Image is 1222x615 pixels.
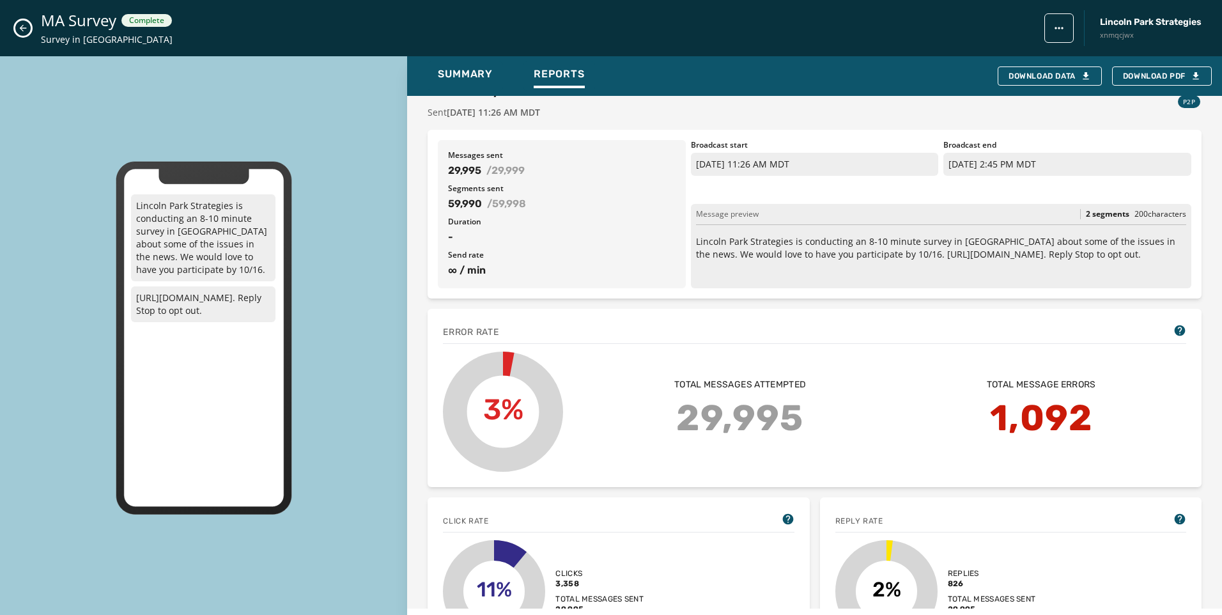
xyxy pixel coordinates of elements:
[943,140,1191,150] span: Broadcast end
[948,579,964,589] span: 826
[948,568,979,579] span: Replies
[1100,16,1202,29] span: Lincoln Park Strategies
[448,263,676,278] span: ∞ / min
[448,196,482,212] span: 59,990
[448,250,676,260] span: Send rate
[428,106,540,118] span: Sent
[486,163,525,178] span: / 29,999
[948,604,976,614] span: 29,995
[691,140,939,150] span: Broadcast start
[487,196,526,212] span: / 59,998
[1134,208,1186,219] span: 200 characters
[555,579,579,589] span: 3,358
[696,235,1186,261] p: Lincoln Park Strategies is conducting an 8-10 minute survey in [GEOGRAPHIC_DATA] about some of th...
[948,594,1036,604] span: Total messages sent
[443,516,488,526] span: Click rate
[835,516,883,526] span: Reply rate
[483,393,523,426] text: 3%
[448,183,676,194] span: Segments sent
[998,66,1102,86] button: Download Data
[131,194,275,281] p: Lincoln Park Strategies is conducting an 8-10 minute survey in [GEOGRAPHIC_DATA] about some of th...
[674,378,806,391] span: Total messages attempted
[1112,66,1212,86] button: Download PDF
[1100,30,1202,41] span: xnmqcjwx
[1178,95,1200,108] div: P2P
[448,163,481,178] span: 29,995
[555,604,584,614] span: 29,995
[523,61,595,91] button: Reports
[534,68,585,81] span: Reports
[990,391,1093,445] span: 1,092
[448,150,676,160] span: Messages sent
[691,153,939,176] p: [DATE] 11:26 AM MDT
[1123,71,1201,81] span: Download PDF
[1009,71,1091,81] div: Download Data
[987,378,1096,391] span: Total message errors
[1086,209,1129,219] span: 2 segments
[555,594,644,604] span: Total messages sent
[438,68,493,81] span: Summary
[447,106,540,118] span: [DATE] 11:26 AM MDT
[448,217,676,227] span: Duration
[943,153,1191,176] p: [DATE] 2:45 PM MDT
[872,578,901,602] text: 2%
[477,578,512,602] text: 11%
[443,326,499,339] span: Error rate
[555,568,582,579] span: Clicks
[676,391,803,445] span: 29,995
[428,61,503,91] button: Summary
[131,286,275,322] p: [URL][DOMAIN_NAME]. Reply Stop to opt out.
[1044,13,1074,43] button: broadcast action menu
[696,209,759,219] span: Message preview
[448,230,676,245] span: -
